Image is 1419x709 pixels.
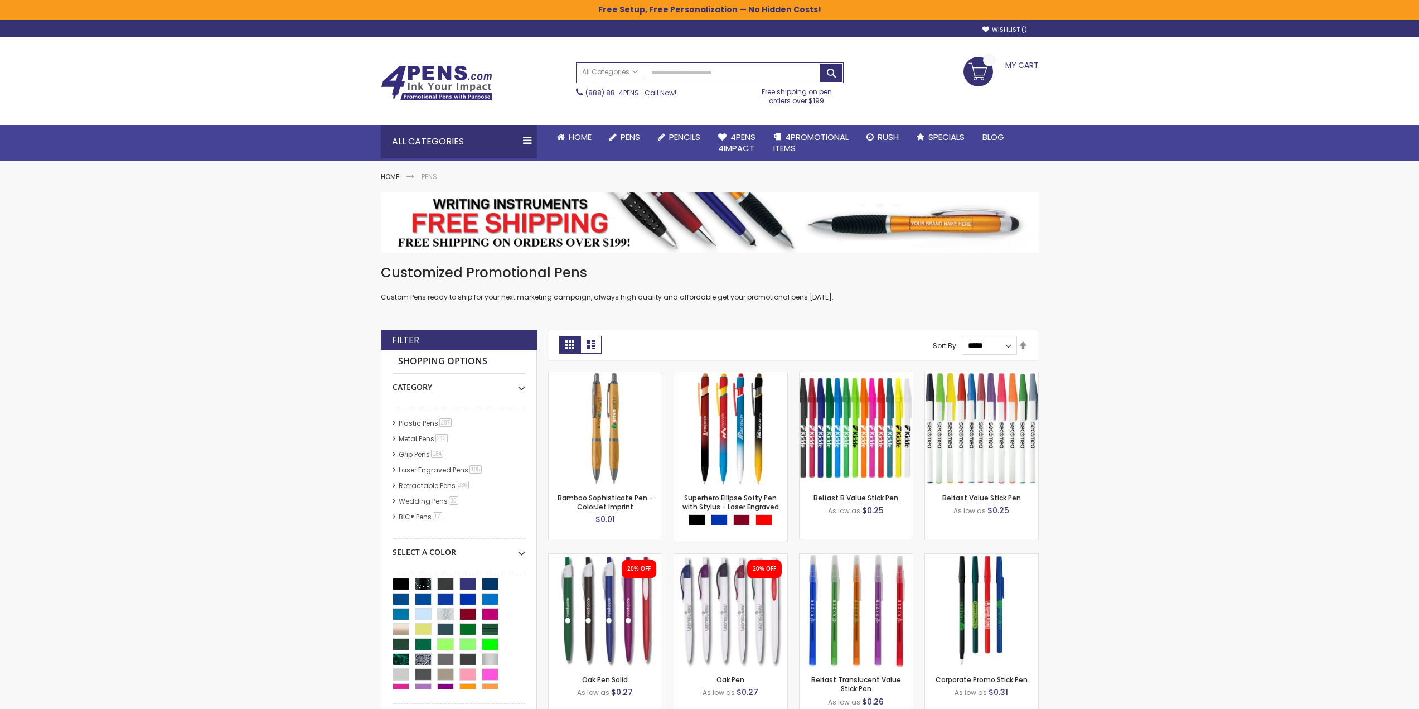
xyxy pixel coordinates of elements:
span: $0.01 [595,514,615,525]
a: Plastic Pens287 [396,418,456,428]
span: 184 [431,450,444,458]
h1: Customized Promotional Pens [381,264,1039,282]
span: 4PROMOTIONAL ITEMS [773,131,849,154]
a: Belfast B Value Stick Pen [813,493,898,503]
a: 4PROMOTIONALITEMS [764,125,858,161]
a: Corporate Promo Stick Pen [925,553,1038,563]
a: Bamboo Sophisticate Pen - ColorJet Imprint [549,372,662,381]
a: Wedding Pens38 [396,496,462,506]
a: Superhero Ellipse Softy Pen with Stylus - Laser Engraved [674,372,787,381]
img: Belfast Translucent Value Stick Pen [800,554,913,667]
a: Home [548,125,600,149]
a: 4Pens4impact [709,125,764,161]
a: Oak Pen Solid [582,675,628,684]
span: Specials [928,131,965,143]
a: Belfast B Value Stick Pen [800,372,913,381]
img: Pens [381,192,1039,253]
div: Black [689,514,705,525]
a: Wishlist [982,26,1027,34]
a: Retractable Pens236 [396,481,473,490]
span: $0.26 [862,696,884,707]
span: Blog [982,131,1004,143]
span: $0.27 [611,687,633,698]
span: - Call Now! [585,88,676,98]
span: $0.27 [737,687,758,698]
span: 287 [439,418,452,427]
img: Corporate Promo Stick Pen [925,554,1038,667]
span: As low as [577,688,609,697]
a: Pens [600,125,649,149]
strong: Grid [559,336,580,354]
label: Sort By [933,340,956,350]
span: 212 [435,434,448,442]
div: 20% OFF [627,565,651,573]
a: Oak Pen [674,553,787,563]
a: Blog [974,125,1013,149]
a: Bamboo Sophisticate Pen - ColorJet Imprint [558,493,653,512]
img: 4Pens Custom Pens and Promotional Products [381,65,492,101]
strong: Pens [422,172,437,181]
span: All Categories [582,67,638,76]
a: Belfast Translucent Value Stick Pen [811,675,901,693]
div: Select A Color [393,539,525,558]
img: Belfast B Value Stick Pen [800,372,913,485]
span: Pencils [669,131,700,143]
span: Rush [878,131,899,143]
span: $0.25 [862,505,884,516]
a: Metal Pens212 [396,434,452,443]
a: All Categories [577,63,643,81]
span: As low as [953,506,986,515]
div: 20% OFF [753,565,776,573]
a: Specials [908,125,974,149]
span: 4Pens 4impact [718,131,755,154]
span: As low as [828,697,860,707]
a: (888) 88-4PENS [585,88,639,98]
span: $0.25 [987,505,1009,516]
span: 38 [449,496,458,505]
a: Home [381,172,399,181]
span: 105 [469,465,482,474]
span: As low as [955,688,987,697]
span: Home [569,131,592,143]
a: BIC® Pens17 [396,512,446,522]
div: Custom Pens ready to ship for your next marketing campaign, always high quality and affordable ge... [381,264,1039,302]
a: Laser Engraved Pens105 [396,465,486,475]
a: Belfast Translucent Value Stick Pen [800,553,913,563]
div: Category [393,374,525,393]
div: Red [755,514,772,525]
a: Belfast Value Stick Pen [942,493,1021,503]
div: Free shipping on pen orders over $199 [750,83,844,105]
img: Oak Pen [674,554,787,667]
strong: Shopping Options [393,350,525,374]
a: Oak Pen [716,675,744,684]
div: All Categories [381,125,537,158]
a: Superhero Ellipse Softy Pen with Stylus - Laser Engraved [682,493,779,512]
img: Oak Pen Solid [549,554,662,667]
span: As low as [703,688,735,697]
span: As low as [828,506,860,515]
img: Bamboo Sophisticate Pen - ColorJet Imprint [549,372,662,485]
a: Oak Pen Solid [549,553,662,563]
a: Corporate Promo Stick Pen [936,675,1028,684]
div: Burgundy [733,514,750,525]
span: $0.31 [989,687,1008,698]
img: Belfast Value Stick Pen [925,372,1038,485]
a: Grip Pens184 [396,450,448,459]
a: Pencils [649,125,709,149]
a: Rush [858,125,908,149]
img: Superhero Ellipse Softy Pen with Stylus - Laser Engraved [674,372,787,485]
a: Belfast Value Stick Pen [925,372,1038,381]
span: Pens [621,131,640,143]
span: 236 [457,481,469,489]
strong: Filter [392,334,419,346]
div: Blue [711,514,728,525]
span: 17 [433,512,442,520]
